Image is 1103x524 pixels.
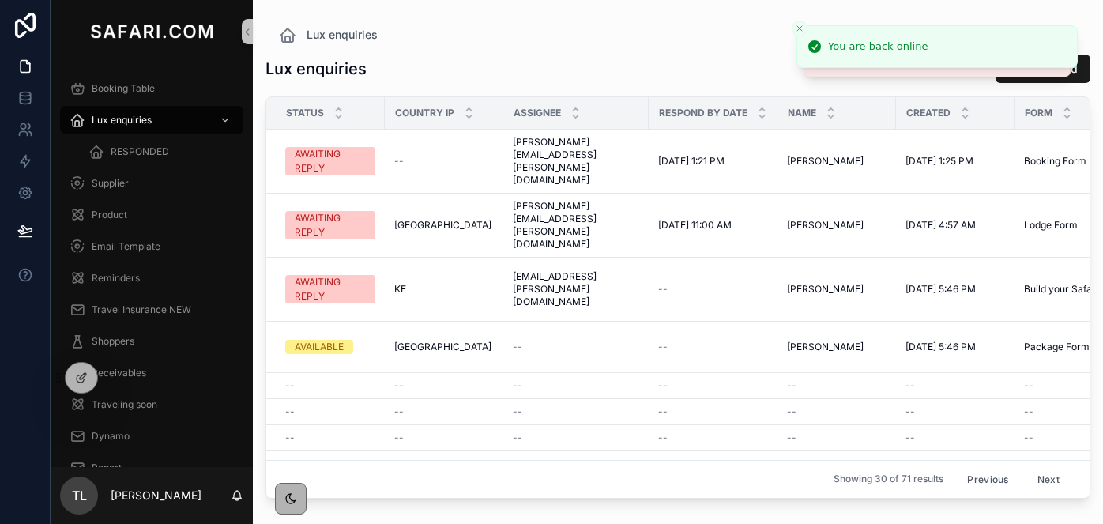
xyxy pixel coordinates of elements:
[513,405,639,418] a: --
[60,390,243,419] a: Traveling soon
[513,270,639,308] a: [EMAIL_ADDRESS][PERSON_NAME][DOMAIN_NAME]
[787,432,796,444] span: --
[394,432,494,444] a: --
[787,219,864,232] span: [PERSON_NAME]
[905,432,1005,444] a: --
[394,379,494,392] a: --
[828,39,928,55] div: You are back online
[905,405,915,418] span: --
[394,341,494,353] a: [GEOGRAPHIC_DATA]
[787,155,887,168] a: [PERSON_NAME]
[513,379,639,392] a: --
[905,219,976,232] span: [DATE] 4:57 AM
[787,458,887,470] a: --
[285,379,295,392] span: --
[905,283,1005,296] a: [DATE] 5:46 PM
[394,405,404,418] span: --
[787,379,887,392] a: --
[285,458,295,470] span: --
[395,107,454,119] span: Country IP
[513,432,522,444] span: --
[1024,219,1078,232] span: Lodge Form
[513,379,522,392] span: --
[788,107,816,119] span: Name
[834,51,1058,79] div: Please check your internet connection and try again
[92,209,127,221] span: Product
[394,458,494,470] a: --
[60,232,243,261] a: Email Template
[92,462,122,474] span: Report
[1026,467,1071,492] button: Next
[285,432,295,444] span: --
[658,219,768,232] a: [DATE] 11:00 AM
[905,155,973,168] span: [DATE] 1:25 PM
[787,379,796,392] span: --
[79,138,243,166] a: RESPONDED
[295,340,344,354] div: AVAILABLE
[905,283,976,296] span: [DATE] 5:46 PM
[394,341,491,353] span: [GEOGRAPHIC_DATA]
[394,379,404,392] span: --
[394,219,494,232] a: [GEOGRAPHIC_DATA]
[394,155,494,168] a: --
[1024,155,1086,168] span: Booking Form
[513,458,639,470] a: --
[92,272,140,285] span: Reminders
[92,303,191,316] span: Travel Insurance NEW
[285,379,375,392] a: --
[286,107,324,119] span: Status
[394,219,491,232] span: [GEOGRAPHIC_DATA]
[514,107,561,119] span: Assignee
[906,107,951,119] span: Created
[285,405,295,418] span: --
[787,341,864,353] span: [PERSON_NAME]
[394,432,404,444] span: --
[295,275,366,303] div: AWAITING REPLY
[658,432,768,444] a: --
[658,379,668,392] span: --
[394,283,406,296] span: KE
[1024,341,1090,353] span: Package Form
[307,27,378,43] span: Lux enquiries
[905,155,1005,168] a: [DATE] 1:25 PM
[834,473,943,486] span: Showing 30 of 71 results
[60,169,243,198] a: Supplier
[513,136,639,187] a: [PERSON_NAME][EMAIL_ADDRESS][PERSON_NAME][DOMAIN_NAME]
[513,458,522,470] span: --
[285,340,375,354] a: AVAILABLE
[905,458,1005,470] a: --
[278,25,378,44] a: Lux enquiries
[51,63,253,467] div: scrollable content
[905,379,1005,392] a: --
[60,74,243,103] a: Booking Table
[658,379,768,392] a: --
[285,211,375,239] a: AWAITING REPLY
[658,219,732,232] span: [DATE] 11:00 AM
[792,21,807,36] button: Close toast
[295,211,366,239] div: AWAITING REPLY
[60,201,243,229] a: Product
[658,458,768,470] a: --
[60,264,243,292] a: Reminders
[787,341,887,353] a: [PERSON_NAME]
[92,240,160,253] span: Email Template
[905,341,976,353] span: [DATE] 5:46 PM
[787,432,887,444] a: --
[394,283,494,296] a: KE
[658,341,668,353] span: --
[285,432,375,444] a: --
[513,200,639,251] span: [PERSON_NAME][EMAIL_ADDRESS][PERSON_NAME][DOMAIN_NAME]
[658,341,768,353] a: --
[787,219,887,232] a: [PERSON_NAME]
[658,405,668,418] span: --
[1024,432,1033,444] span: --
[513,405,522,418] span: --
[1024,379,1033,392] span: --
[658,458,668,470] span: --
[111,488,201,503] p: [PERSON_NAME]
[787,155,864,168] span: [PERSON_NAME]
[658,432,668,444] span: --
[92,430,130,443] span: Dynamo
